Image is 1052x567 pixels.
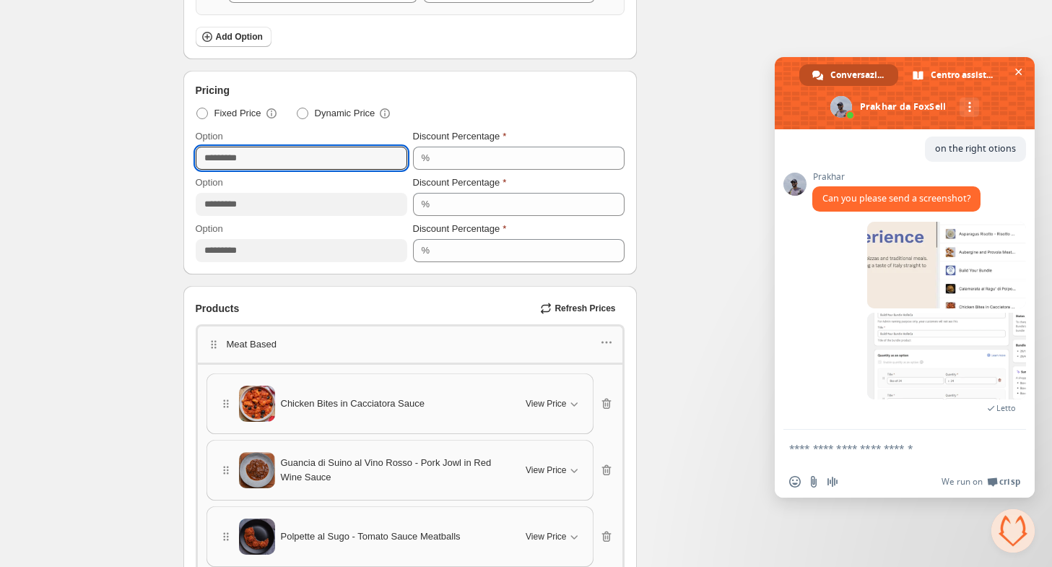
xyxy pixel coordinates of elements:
span: Invia un file [808,476,820,488]
div: Centro assistenza [900,64,1010,86]
div: % [422,151,430,165]
span: Guancia di Suino al Vino Rosso - Pork Jowl in Red Wine Sauce [281,456,509,485]
textarea: Scrivi il tuo messaggio... [789,442,988,455]
span: Products [196,301,240,316]
span: Registra un messaggio audio [827,476,838,488]
span: Centro assistenza [931,64,996,86]
span: on the right otions [935,142,1016,155]
span: View Price [526,531,566,542]
span: Pricing [196,83,230,98]
button: Add Option [196,27,271,47]
label: Discount Percentage [413,176,507,190]
span: Conversazione [830,64,884,86]
span: Chiudere la chat [1011,64,1026,79]
span: Prakhar [812,172,981,182]
button: View Price [517,459,589,482]
div: % [422,243,430,258]
span: Inserisci una emoji [789,476,801,488]
span: Refresh Prices [555,303,615,314]
label: Option [196,222,223,236]
span: Fixed Price [214,106,261,121]
a: We run onCrisp [942,476,1020,488]
span: Letto [996,403,1016,413]
button: View Price [517,525,589,548]
img: Polpette al Sugo - Tomato Sauce Meatballs [239,519,275,555]
span: Can you please send a screenshot? [822,192,970,204]
div: Conversazione [799,64,898,86]
span: View Price [526,464,566,476]
img: Guancia di Suino al Vino Rosso - Pork Jowl in Red Wine Sauce [239,452,275,488]
img: Chicken Bites in Cacciatora Sauce [239,386,275,422]
label: Option [196,176,223,190]
p: Meat Based [227,337,277,352]
label: Discount Percentage [413,222,507,236]
button: Refresh Prices [534,298,624,319]
span: Add Option [216,31,263,43]
div: % [422,197,430,212]
span: Crisp [999,476,1020,488]
button: View Price [517,392,589,415]
span: Polpette al Sugo - Tomato Sauce Meatballs [281,529,461,544]
div: Chiudere la chat [991,509,1035,553]
label: Discount Percentage [413,129,507,144]
label: Option [196,129,223,144]
div: Altri canali [960,98,979,117]
span: Dynamic Price [315,106,375,121]
span: Chicken Bites in Cacciatora Sauce [281,397,425,411]
span: View Price [526,398,566,410]
span: We run on [942,476,983,488]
